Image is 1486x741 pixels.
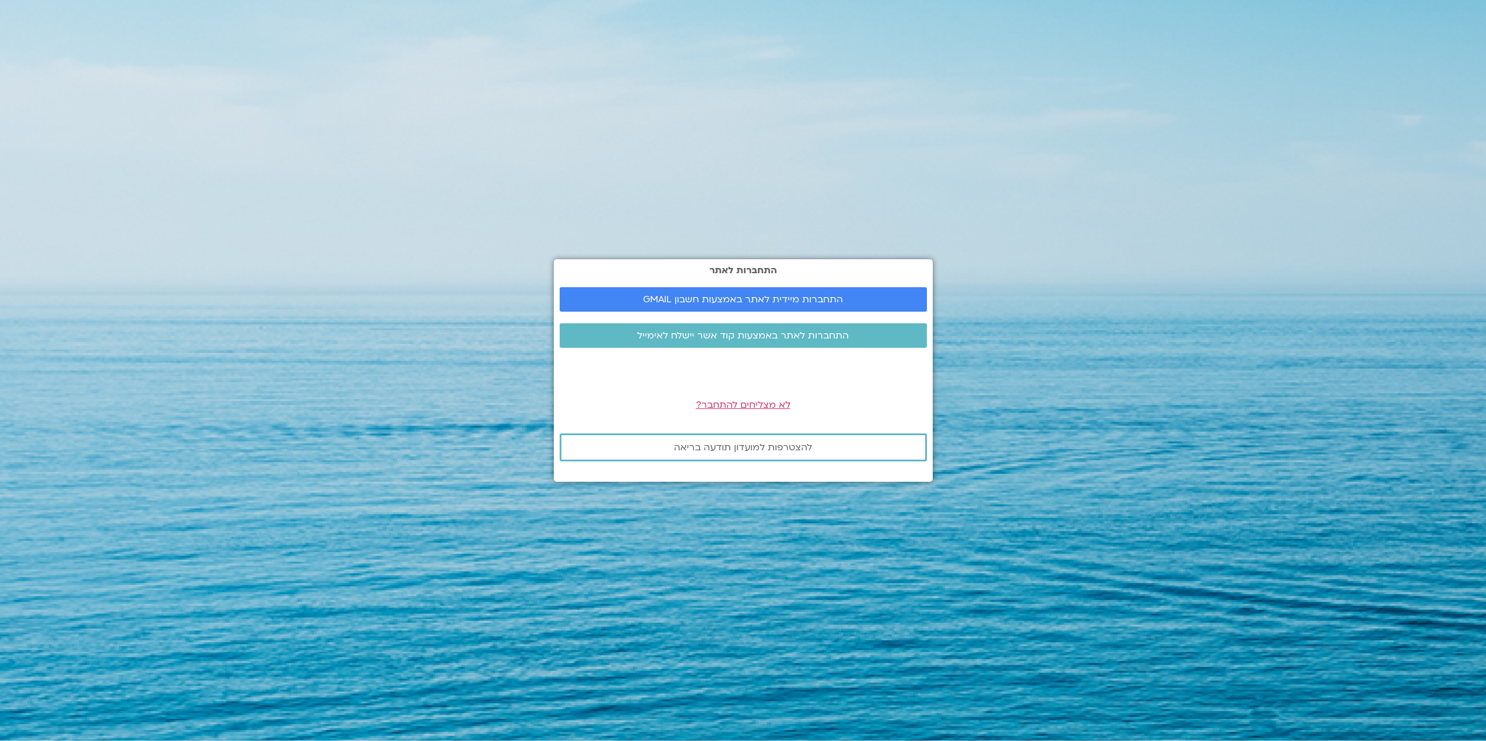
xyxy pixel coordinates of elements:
[696,398,791,411] a: לא מצליחים להתחבר?
[637,330,849,341] span: התחברות לאתר באמצעות קוד אשר יישלח לאימייל
[560,323,927,348] a: התחברות לאתר באמצעות קוד אשר יישלח לאימייל
[674,442,812,453] span: להצטרפות למועדון תודעה בריאה
[560,265,927,276] h2: התחברות לאתר
[560,433,927,461] a: להצטרפות למועדון תודעה בריאה
[643,294,843,305] span: התחברות מיידית לאתר באמצעות חשבון GMAIL
[560,287,927,312] a: התחברות מיידית לאתר באמצעות חשבון GMAIL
